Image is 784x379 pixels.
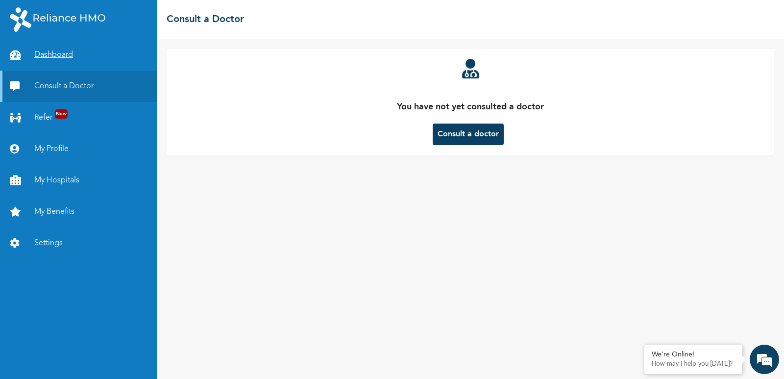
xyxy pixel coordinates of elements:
span: New [55,109,68,119]
button: Consult a doctor [433,124,504,145]
h2: Consult a Doctor [167,12,244,27]
div: We're Online! [652,351,735,359]
p: How may I help you today? [652,360,735,368]
img: RelianceHMO's Logo [10,7,105,32]
p: You have not yet consulted a doctor [397,101,544,114]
